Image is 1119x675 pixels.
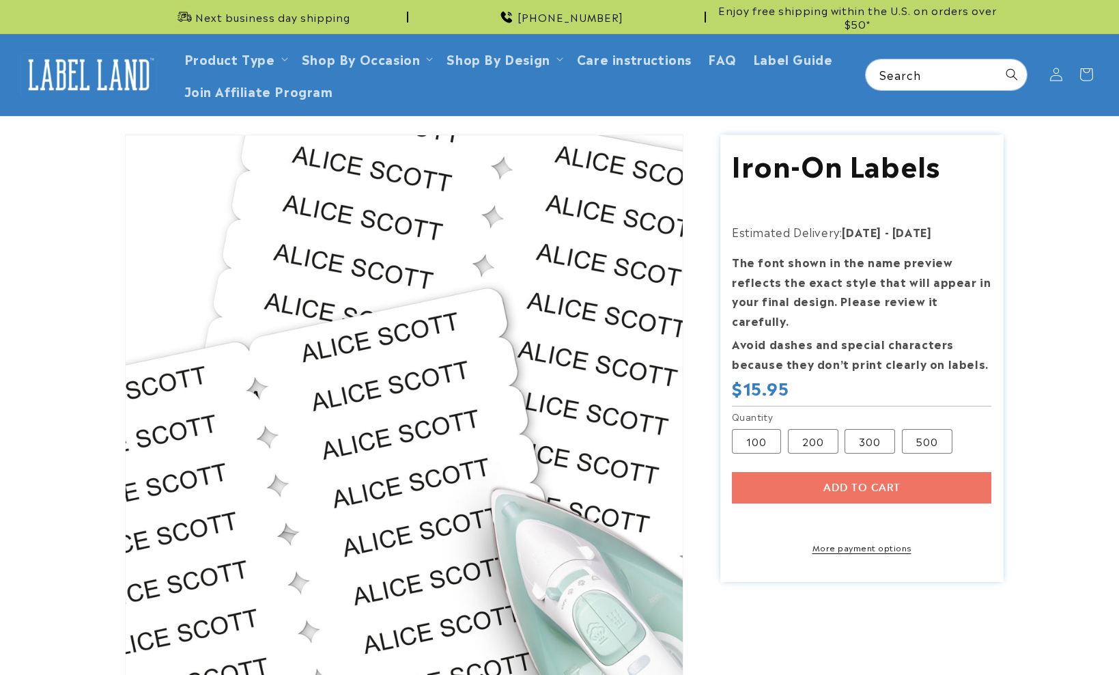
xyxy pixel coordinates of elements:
strong: The font shown in the name preview reflects the exact style that will appear in your final design... [732,253,991,329]
strong: [DATE] [892,223,932,240]
span: $15.95 [732,377,789,398]
label: 200 [788,429,838,454]
span: Next business day shipping [195,10,350,24]
label: 100 [732,429,781,454]
strong: Avoid dashes and special characters because they don’t print clearly on labels. [732,335,989,372]
a: Join Affiliate Program [176,74,341,107]
a: Label Land [16,49,162,101]
label: 500 [902,429,952,454]
legend: Quantity [732,410,774,424]
span: Care instructions [577,51,692,66]
p: Estimated Delivery: [732,222,991,242]
button: Search [997,59,1027,89]
a: Product Type [184,49,275,68]
summary: Product Type [176,42,294,74]
a: Label Guide [745,42,841,74]
span: [PHONE_NUMBER] [518,10,623,24]
a: FAQ [700,42,745,74]
summary: Shop By Occasion [294,42,439,74]
strong: - [885,223,890,240]
label: 300 [845,429,895,454]
img: Label Land [20,53,157,96]
a: Shop By Design [447,49,550,68]
span: Join Affiliate Program [184,83,333,98]
h1: Iron-On Labels [732,146,991,182]
span: Enjoy free shipping within the U.S. on orders over $50* [711,3,1004,30]
strong: [DATE] [842,223,881,240]
span: Shop By Occasion [302,51,421,66]
a: More payment options [732,541,991,553]
a: Care instructions [569,42,700,74]
summary: Shop By Design [438,42,568,74]
span: Label Guide [753,51,833,66]
span: FAQ [708,51,737,66]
